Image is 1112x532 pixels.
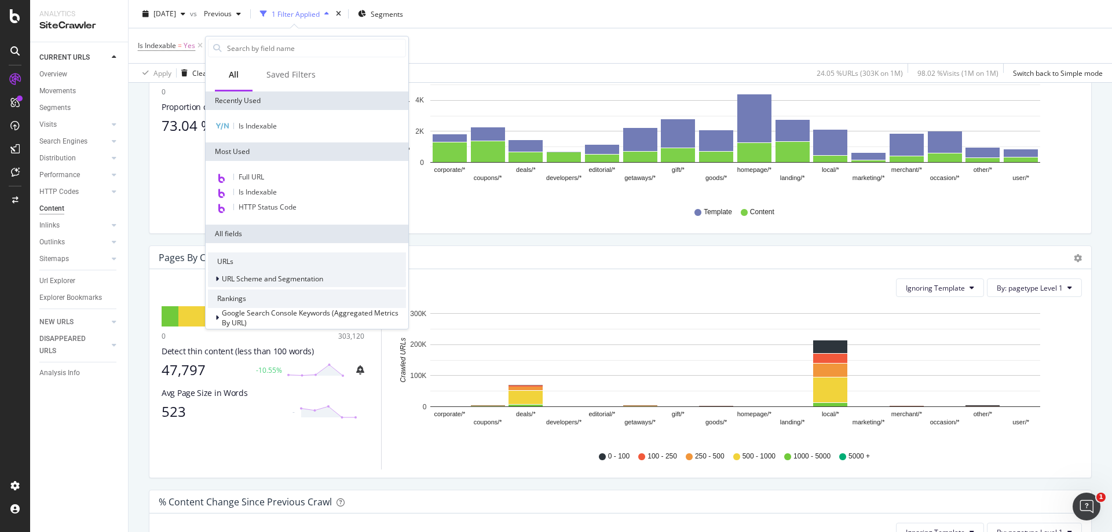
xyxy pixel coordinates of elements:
[588,411,616,418] text: editorial/*
[737,167,772,174] text: homepage/*
[39,253,108,265] a: Sitemaps
[588,167,616,174] text: editorial/*
[39,119,57,131] div: Visits
[255,5,334,23] button: 1 Filter Applied
[239,121,277,131] span: Is Indexable
[272,9,320,19] div: 1 Filter Applied
[153,68,171,78] div: Apply
[648,452,677,461] span: 100 - 250
[817,68,903,78] div: 24.05 % URLs ( 303K on 1M )
[199,9,232,19] span: Previous
[39,9,119,19] div: Analytics
[39,68,120,80] a: Overview
[39,203,64,215] div: Content
[199,5,246,23] button: Previous
[974,411,993,418] text: other/*
[896,278,984,297] button: Ignoring Template
[672,411,685,418] text: gift/*
[742,452,776,461] span: 500 - 1000
[39,292,102,304] div: Explorer Bookmarks
[39,169,108,181] a: Performance
[1013,68,1103,78] div: Switch back to Simple mode
[222,274,323,284] span: URL Scheme and Segmentation
[906,283,965,293] span: Ignoring Template
[546,419,582,426] text: developers/*
[39,333,108,357] a: DISAPPEARED URLS
[546,175,582,182] text: developers/*
[39,102,71,114] div: Segments
[516,167,536,174] text: deals/*
[39,19,119,32] div: SiteCrawler
[39,135,108,148] a: Search Engines
[39,275,120,287] a: Url Explorer
[1073,493,1100,520] iframe: Intercom live chat
[39,102,120,114] a: Segments
[39,186,79,198] div: HTTP Codes
[39,152,108,164] a: Distribution
[705,175,727,182] text: goods/*
[974,167,993,174] text: other/*
[39,367,80,379] div: Analysis Info
[39,275,75,287] div: Url Explorer
[190,9,199,19] span: vs
[162,118,270,134] div: 73.04 %
[474,419,503,426] text: coupons/*
[184,38,195,54] span: Yes
[822,167,840,174] text: local/*
[1012,419,1029,426] text: user/*
[138,5,190,23] button: [DATE]
[39,186,108,198] a: HTTP Codes
[226,39,405,57] input: Search by field name
[138,41,176,50] span: Is Indexable
[1074,254,1082,262] div: gear
[192,68,210,78] div: Clear
[608,452,630,461] span: 0 - 100
[39,253,69,265] div: Sitemaps
[848,452,870,461] span: 5000 +
[206,225,408,243] div: All fields
[737,411,772,418] text: homepage/*
[891,167,923,174] text: merchant/*
[853,175,885,182] text: marketing/*
[206,142,408,161] div: Most Used
[178,41,182,50] span: =
[39,135,87,148] div: Search Engines
[338,331,364,341] div: 303,120
[930,419,960,426] text: occasion/*
[162,403,286,420] div: 523
[39,68,67,80] div: Overview
[162,387,364,399] div: Avg Page Size in Words
[410,372,426,380] text: 100K
[396,62,1073,196] svg: A chart.
[39,219,60,232] div: Inlinks
[356,365,364,375] div: bell-plus
[208,289,406,308] div: Rankings
[177,64,210,82] button: Clear
[39,152,76,164] div: Distribution
[399,338,407,383] text: Crawled URLs
[266,69,316,80] div: Saved Filters
[39,203,120,215] a: Content
[239,187,277,197] span: Is Indexable
[39,52,90,64] div: CURRENT URLS
[1008,64,1103,82] button: Switch back to Simple mode
[396,306,1073,441] svg: A chart.
[39,316,74,328] div: NEW URLS
[1096,493,1106,502] span: 1
[474,175,503,182] text: coupons/*
[39,236,65,248] div: Outlinks
[159,252,292,263] div: Pages by Content Size (Words)
[292,407,295,417] div: -
[256,365,282,375] div: -10.55%
[420,159,424,167] text: 0
[353,5,408,23] button: Segments
[434,167,466,174] text: corporate/*
[208,252,406,271] div: URLs
[153,9,176,19] span: 2025 Aug. 31st
[39,85,120,97] a: Movements
[997,283,1063,293] span: By: pagetype Level 1
[39,219,108,232] a: Inlinks
[39,367,120,379] a: Analysis Info
[138,64,171,82] button: Apply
